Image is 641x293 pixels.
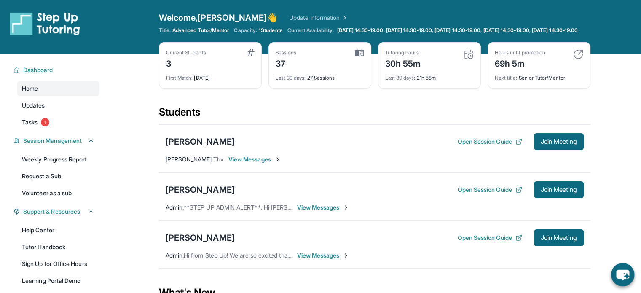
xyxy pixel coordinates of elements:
img: card [247,49,255,56]
a: Update Information [289,13,348,22]
img: card [573,49,583,59]
button: Dashboard [20,66,94,74]
span: Join Meeting [541,235,577,240]
a: Tutor Handbook [17,239,99,255]
div: 21h 58m [385,70,474,81]
span: Support & Resources [23,207,80,216]
button: Open Session Guide [457,185,522,194]
div: 3 [166,56,206,70]
span: 1 [41,118,49,126]
span: View Messages [228,155,281,164]
span: Next title : [495,75,518,81]
span: [PERSON_NAME] : [166,156,213,163]
span: Welcome, [PERSON_NAME] 👋 [159,12,278,24]
span: Capacity: [234,27,257,34]
img: Chevron-Right [343,204,349,211]
span: Thx [213,156,223,163]
span: Tasks [22,118,38,126]
span: Title: [159,27,171,34]
div: [PERSON_NAME] [166,136,235,148]
button: Session Management [20,137,94,145]
div: Tutoring hours [385,49,421,56]
a: Volunteer as a sub [17,185,99,201]
div: 37 [276,56,297,70]
img: logo [10,12,80,35]
span: [DATE] 14:30-19:00, [DATE] 14:30-19:00, [DATE] 14:30-19:00, [DATE] 14:30-19:00, [DATE] 14:30-19:00 [337,27,578,34]
a: Sign Up for Office Hours [17,256,99,271]
div: Sessions [276,49,297,56]
button: chat-button [611,263,634,286]
span: Updates [22,101,45,110]
div: [PERSON_NAME] [166,232,235,244]
span: Last 30 days : [276,75,306,81]
div: Hours until promotion [495,49,545,56]
span: Admin : [166,204,184,211]
div: 30h 55m [385,56,421,70]
a: Request a Sub [17,169,99,184]
a: Weekly Progress Report [17,152,99,167]
div: 27 Sessions [276,70,364,81]
div: 69h 5m [495,56,545,70]
div: [DATE] [166,70,255,81]
button: Open Session Guide [457,137,522,146]
span: Current Availability: [287,27,334,34]
span: **STEP UP ADMIN ALERT**: Hi [PERSON_NAME], this is where you can chat directly with [PERSON_NAME]... [184,204,594,211]
img: card [355,49,364,57]
div: Students [159,105,590,124]
span: View Messages [297,251,350,260]
div: Current Students [166,49,206,56]
span: View Messages [297,203,350,212]
button: Join Meeting [534,181,584,198]
button: Join Meeting [534,133,584,150]
span: Last 30 days : [385,75,416,81]
a: Tasks1 [17,115,99,130]
img: card [464,49,474,59]
span: First Match : [166,75,193,81]
span: Dashboard [23,66,53,74]
span: Join Meeting [541,187,577,192]
a: Help Center [17,223,99,238]
button: Join Meeting [534,229,584,246]
div: [PERSON_NAME] [166,184,235,196]
img: Chevron-Right [343,252,349,259]
a: [DATE] 14:30-19:00, [DATE] 14:30-19:00, [DATE] 14:30-19:00, [DATE] 14:30-19:00, [DATE] 14:30-19:00 [335,27,579,34]
span: Session Management [23,137,82,145]
span: Home [22,84,38,93]
a: Home [17,81,99,96]
a: Updates [17,98,99,113]
span: Join Meeting [541,139,577,144]
img: Chevron-Right [274,156,281,163]
span: Admin : [166,252,184,259]
span: 1 Students [259,27,282,34]
button: Support & Resources [20,207,94,216]
span: Advanced Tutor/Mentor [172,27,229,34]
button: Open Session Guide [457,234,522,242]
a: Learning Portal Demo [17,273,99,288]
img: Chevron Right [340,13,348,22]
div: Senior Tutor/Mentor [495,70,583,81]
